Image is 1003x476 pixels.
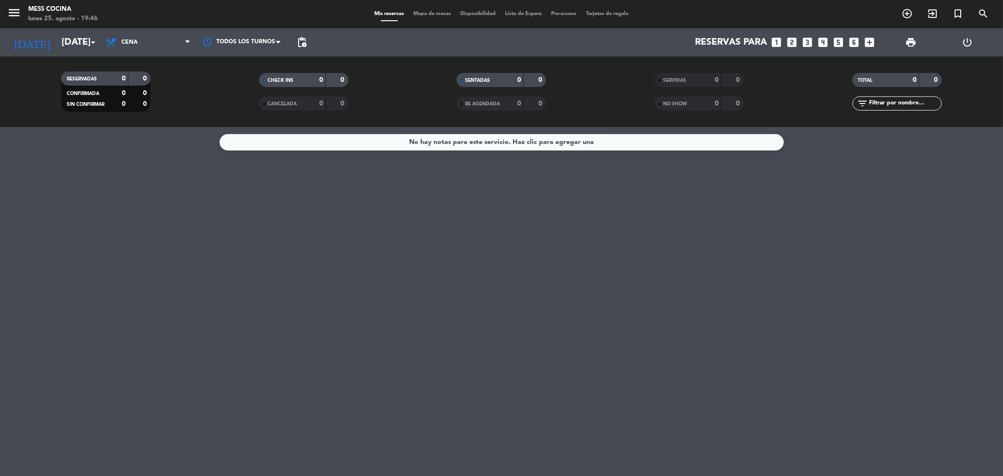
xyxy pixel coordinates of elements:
[67,102,104,107] span: SIN CONFIRMAR
[28,14,98,24] div: lunes 25. agosto - 19:46
[7,6,21,23] button: menu
[122,75,126,82] strong: 0
[319,77,323,83] strong: 0
[517,77,521,83] strong: 0
[456,11,500,16] span: Disponibilidad
[857,98,869,109] i: filter_list
[7,32,57,53] i: [DATE]
[122,101,126,107] strong: 0
[864,36,876,48] i: add_box
[695,37,767,48] span: Reservas para
[913,77,916,83] strong: 0
[978,8,989,19] i: search
[268,78,293,83] span: CHECK INS
[715,77,719,83] strong: 0
[67,91,99,96] span: CONFIRMADA
[268,102,297,106] span: CANCELADA
[905,37,916,48] span: print
[736,77,742,83] strong: 0
[28,5,98,14] div: Mess Cocina
[927,8,938,19] i: exit_to_app
[370,11,409,16] span: Mis reservas
[538,77,544,83] strong: 0
[409,11,456,16] span: Mapa de mesas
[87,37,99,48] i: arrow_drop_down
[546,11,581,16] span: Pre-acceso
[319,100,323,107] strong: 0
[715,100,719,107] strong: 0
[143,101,149,107] strong: 0
[786,36,798,48] i: looks_two
[465,102,500,106] span: RE AGENDADA
[901,8,913,19] i: add_circle_outline
[962,37,973,48] i: power_settings_new
[538,100,544,107] strong: 0
[409,137,594,148] div: No hay notas para este servicio. Haz clic para agregar una
[143,75,149,82] strong: 0
[340,77,346,83] strong: 0
[143,90,149,96] strong: 0
[939,28,996,56] div: LOG OUT
[736,100,742,107] strong: 0
[340,100,346,107] strong: 0
[500,11,546,16] span: Lista de Espera
[869,98,941,109] input: Filtrar por nombre...
[771,36,783,48] i: looks_one
[121,39,138,46] span: Cena
[663,78,686,83] span: SERVIDAS
[848,36,861,48] i: looks_6
[122,90,126,96] strong: 0
[858,78,873,83] span: TOTAL
[663,102,687,106] span: NO SHOW
[7,6,21,20] i: menu
[934,77,940,83] strong: 0
[296,37,308,48] span: pending_actions
[581,11,633,16] span: Tarjetas de regalo
[465,78,490,83] span: SENTADAS
[67,77,97,81] span: RESERVADAS
[833,36,845,48] i: looks_5
[517,100,521,107] strong: 0
[817,36,829,48] i: looks_4
[802,36,814,48] i: looks_3
[952,8,964,19] i: turned_in_not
